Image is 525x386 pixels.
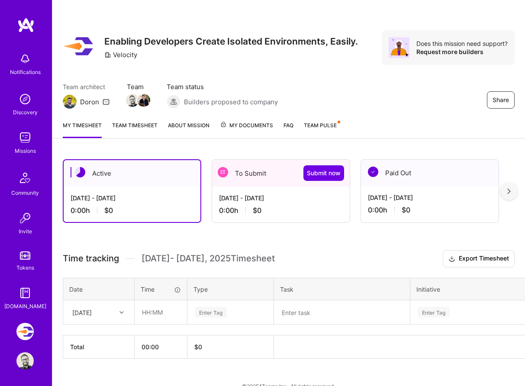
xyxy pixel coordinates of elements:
[63,278,135,300] th: Date
[63,335,135,359] th: Total
[368,193,492,202] div: [DATE] - [DATE]
[283,121,293,138] a: FAQ
[361,160,499,186] div: Paid Out
[135,301,187,324] input: HH:MM
[168,121,209,138] a: About Mission
[187,278,274,300] th: Type
[63,253,119,264] span: Time tracking
[402,206,410,215] span: $0
[16,209,34,227] img: Invite
[212,160,350,187] div: To Submit
[16,352,34,370] img: User Avatar
[126,94,139,107] img: Team Member Avatar
[104,50,137,59] div: Velocity
[119,310,124,315] i: icon Chevron
[72,308,92,317] div: [DATE]
[80,97,99,106] div: Doron
[416,39,508,48] div: Does this mission need support?
[15,146,36,155] div: Missions
[303,165,344,181] button: Submit now
[448,254,455,264] i: icon Download
[71,193,193,203] div: [DATE] - [DATE]
[184,97,278,106] span: Builders proposed to company
[103,98,110,105] i: icon Mail
[218,167,228,177] img: To Submit
[63,82,110,91] span: Team architect
[17,17,35,33] img: logo
[11,188,39,197] div: Community
[63,121,102,138] a: My timesheet
[195,306,227,319] div: Enter Tag
[137,94,150,107] img: Team Member Avatar
[142,253,275,264] span: [DATE] - [DATE] , 2025 Timesheet
[13,108,38,117] div: Discovery
[127,82,149,91] span: Team
[418,306,450,319] div: Enter Tag
[63,30,94,61] img: Company Logo
[141,285,181,294] div: Time
[10,68,41,77] div: Notifications
[368,206,492,215] div: 0:00 h
[16,284,34,302] img: guide book
[167,82,278,91] span: Team status
[443,250,515,267] button: Export Timesheet
[112,121,158,138] a: Team timesheet
[127,93,138,108] a: Team Member Avatar
[14,323,36,340] a: Velocity: Enabling Developers Create Isolated Environments, Easily.
[219,206,343,215] div: 0:00 h
[368,167,378,177] img: Paid Out
[16,90,34,108] img: discovery
[4,302,46,311] div: [DOMAIN_NAME]
[104,206,113,215] span: $0
[16,129,34,146] img: teamwork
[389,37,409,58] img: Avatar
[138,93,149,108] a: Team Member Avatar
[64,160,200,187] div: Active
[507,188,511,194] img: right
[15,167,35,188] img: Community
[63,95,77,109] img: Team Architect
[16,263,34,272] div: Tokens
[75,167,85,177] img: Active
[16,50,34,68] img: bell
[220,121,273,138] a: My Documents
[135,335,187,359] th: 00:00
[493,96,509,104] span: Share
[194,343,202,351] span: $ 0
[14,352,36,370] a: User Avatar
[416,48,508,56] div: Request more builders
[304,122,337,129] span: Team Pulse
[19,227,32,236] div: Invite
[219,193,343,203] div: [DATE] - [DATE]
[487,91,515,109] button: Share
[304,121,339,138] a: Team Pulse
[167,95,180,109] img: Builders proposed to company
[274,278,410,300] th: Task
[220,121,273,130] span: My Documents
[104,51,111,58] i: icon CompanyGray
[253,206,261,215] span: $0
[104,36,358,47] h3: Enabling Developers Create Isolated Environments, Easily.
[20,251,30,260] img: tokens
[307,169,341,177] span: Submit now
[16,323,34,340] img: Velocity: Enabling Developers Create Isolated Environments, Easily.
[71,206,193,215] div: 0:00 h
